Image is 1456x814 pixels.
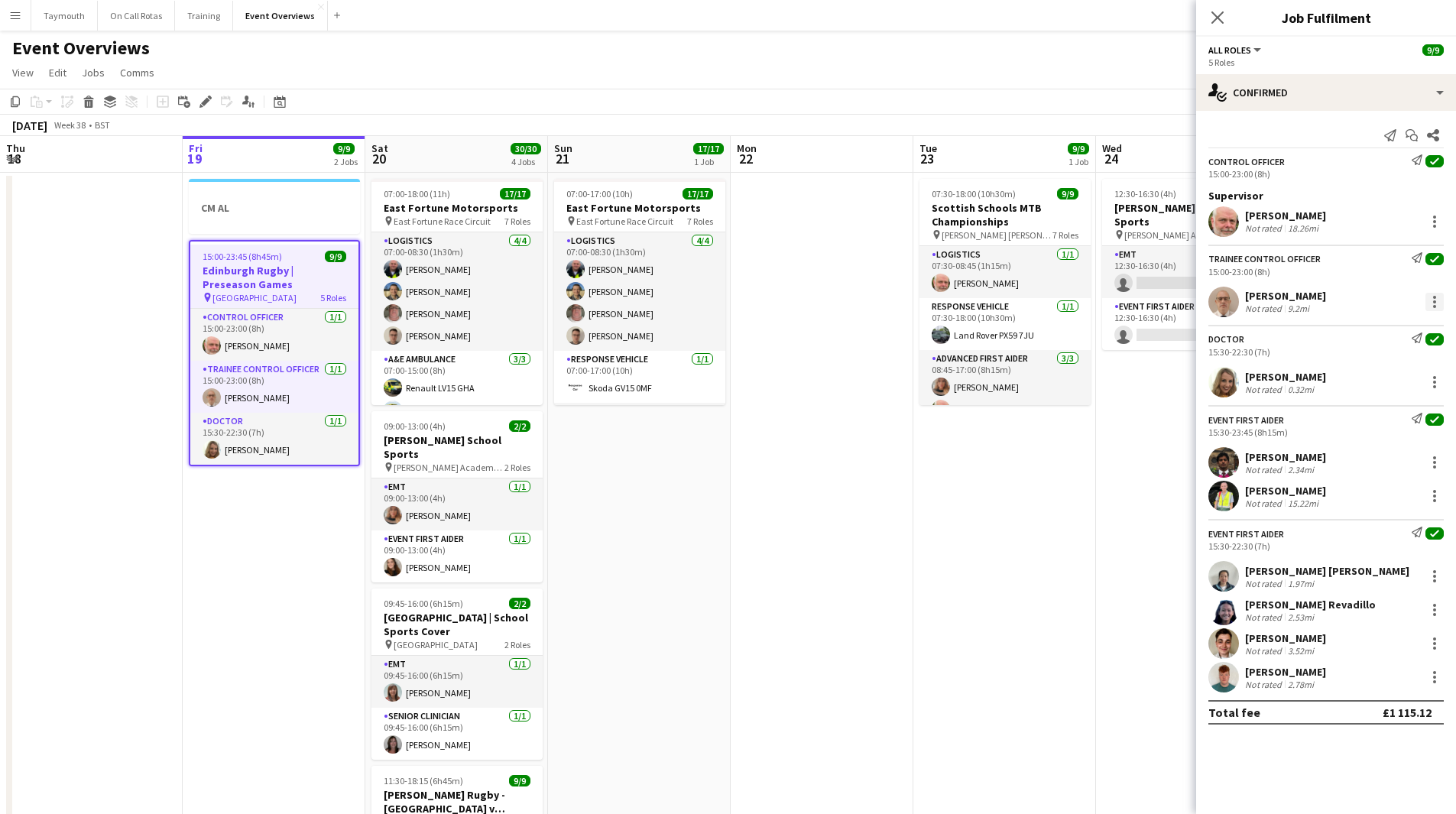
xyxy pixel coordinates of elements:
[371,179,543,405] app-job-card: 07:00-18:00 (11h)17/17East Fortune Motorsports East Fortune Race Circuit7 RolesLogistics4/407:00-...
[120,66,154,79] span: Comms
[190,264,358,291] h3: Edinburgh Rugby | Preseason Games
[190,413,358,465] app-card-role: Doctor1/115:30-22:30 (7h)[PERSON_NAME]
[1245,578,1285,589] div: Not rated
[919,298,1091,350] app-card-role: Response Vehicle1/107:30-18:00 (10h30m)Land Rover PX59 7JU
[12,66,34,79] span: View
[1245,289,1326,303] div: [PERSON_NAME]
[509,775,530,786] span: 9/9
[1285,222,1321,234] div: 18.26mi
[917,150,937,167] span: 23
[333,143,355,154] span: 9/9
[1245,450,1326,464] div: [PERSON_NAME]
[1285,645,1317,657] div: 3.52mi
[1245,384,1285,395] div: Not rated
[504,462,530,473] span: 2 Roles
[6,63,40,83] a: View
[1285,611,1317,623] div: 2.53mi
[6,141,25,155] span: Thu
[1245,564,1409,578] div: [PERSON_NAME] [PERSON_NAME]
[1245,209,1326,222] div: [PERSON_NAME]
[509,598,530,609] span: 2/2
[1102,201,1273,229] h3: [PERSON_NAME] School Sports
[1245,484,1326,498] div: [PERSON_NAME]
[371,530,543,582] app-card-role: Event First Aider1/109:00-13:00 (4h)[PERSON_NAME]
[932,188,1016,199] span: 07:30-18:00 (10h30m)
[369,150,388,167] span: 20
[76,63,111,83] a: Jobs
[1208,168,1444,180] div: 15:00-23:00 (8h)
[919,141,937,155] span: Tue
[371,708,543,760] app-card-role: Senior Clinician1/109:45-16:00 (6h15m)[PERSON_NAME]
[1285,498,1321,509] div: 15.22mi
[371,411,543,582] app-job-card: 09:00-13:00 (4h)2/2[PERSON_NAME] School Sports [PERSON_NAME] Academy Playing Fields2 RolesEMT1/10...
[1208,426,1444,438] div: 15:30-23:45 (8h15m)
[1245,665,1326,679] div: [PERSON_NAME]
[1102,246,1273,298] app-card-role: EMT1A0/112:30-16:30 (4h)
[919,201,1091,229] h3: Scottish Schools MTB Championships
[1285,578,1317,589] div: 1.97mi
[384,775,463,786] span: 11:30-18:15 (6h45m)
[1422,44,1444,56] span: 9/9
[4,150,25,167] span: 18
[1245,303,1285,314] div: Not rated
[31,1,98,31] button: Taymouth
[49,66,66,79] span: Edit
[1285,464,1317,475] div: 2.34mi
[1208,528,1284,540] div: Event First Aider
[394,639,478,650] span: [GEOGRAPHIC_DATA]
[371,611,543,638] h3: [GEOGRAPHIC_DATA] | School Sports Cover
[384,188,450,199] span: 07:00-18:00 (11h)
[1208,57,1444,68] div: 5 Roles
[189,240,360,466] app-job-card: 15:00-23:45 (8h45m)9/9Edinburgh Rugby | Preseason Games [GEOGRAPHIC_DATA]5 RolesControl Officer1/...
[95,119,110,131] div: BST
[1208,346,1444,358] div: 15:30-22:30 (7h)
[942,229,1052,241] span: [PERSON_NAME] [PERSON_NAME]
[694,156,723,167] div: 1 Job
[1383,705,1432,720] div: £1 115.12
[233,1,328,31] button: Event Overviews
[1245,611,1285,623] div: Not rated
[12,37,150,60] h1: Event Overviews
[554,141,572,155] span: Sun
[1245,645,1285,657] div: Not rated
[371,232,543,351] app-card-role: Logistics4/407:00-08:30 (1h30m)[PERSON_NAME][PERSON_NAME][PERSON_NAME][PERSON_NAME]
[683,188,713,199] span: 17/17
[1208,705,1260,720] div: Total fee
[511,143,541,154] span: 30/30
[1196,189,1456,203] div: Supervisor
[189,201,360,215] h3: CM AL
[554,201,725,215] h3: East Fortune Motorsports
[1245,464,1285,475] div: Not rated
[394,216,491,227] span: East Fortune Race Circuit
[189,141,203,155] span: Fri
[320,292,346,303] span: 5 Roles
[1285,384,1317,395] div: 0.32mi
[919,246,1091,298] app-card-role: Logistics1/107:30-08:45 (1h15m)[PERSON_NAME]
[12,118,47,133] div: [DATE]
[1102,141,1122,155] span: Wed
[1208,156,1285,167] div: Control Officer
[554,179,725,405] app-job-card: 07:00-17:00 (10h)17/17East Fortune Motorsports East Fortune Race Circuit7 RolesLogistics4/407:00-...
[1102,298,1273,350] app-card-role: Event First Aider0/112:30-16:30 (4h)
[1245,598,1376,611] div: [PERSON_NAME] Revadillo
[919,179,1091,405] app-job-card: 07:30-18:00 (10h30m)9/9Scottish Schools MTB Championships [PERSON_NAME] [PERSON_NAME]7 RolesLogis...
[189,179,360,234] div: CM AL
[1208,44,1263,56] button: All roles
[1285,679,1317,690] div: 2.78mi
[1245,498,1285,509] div: Not rated
[1208,266,1444,277] div: 15:00-23:00 (8h)
[371,589,543,760] app-job-card: 09:45-16:00 (6h15m)2/2[GEOGRAPHIC_DATA] | School Sports Cover [GEOGRAPHIC_DATA]2 RolesEMT1/109:45...
[734,150,757,167] span: 22
[371,478,543,530] app-card-role: EMT1/109:00-13:00 (4h)[PERSON_NAME]
[82,66,105,79] span: Jobs
[1114,188,1176,199] span: 12:30-16:30 (4h)
[1208,44,1251,56] span: All roles
[334,156,358,167] div: 2 Jobs
[693,143,724,154] span: 17/17
[1052,229,1078,241] span: 7 Roles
